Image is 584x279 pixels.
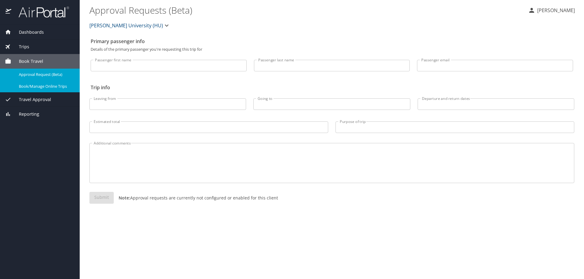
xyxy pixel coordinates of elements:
[119,195,130,201] strong: Note:
[11,111,39,117] span: Reporting
[11,29,44,36] span: Dashboards
[91,36,573,46] h2: Primary passenger info
[535,7,575,14] p: [PERSON_NAME]
[91,47,573,51] p: Details of the primary passenger you're requesting this trip for
[526,5,577,16] button: [PERSON_NAME]
[12,6,69,18] img: airportal-logo.png
[91,83,573,92] h2: Trip info
[5,6,12,18] img: icon-airportal.png
[19,83,72,89] span: Book/Manage Online Trips
[11,58,43,65] span: Book Travel
[114,195,278,201] p: Approval requests are currently not configured or enabled for this client
[87,19,173,32] button: [PERSON_NAME] University (HU)
[89,21,163,30] span: [PERSON_NAME] University (HU)
[19,72,72,77] span: Approval Request (Beta)
[89,1,523,19] h1: Approval Requests (Beta)
[11,43,29,50] span: Trips
[11,96,51,103] span: Travel Approval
